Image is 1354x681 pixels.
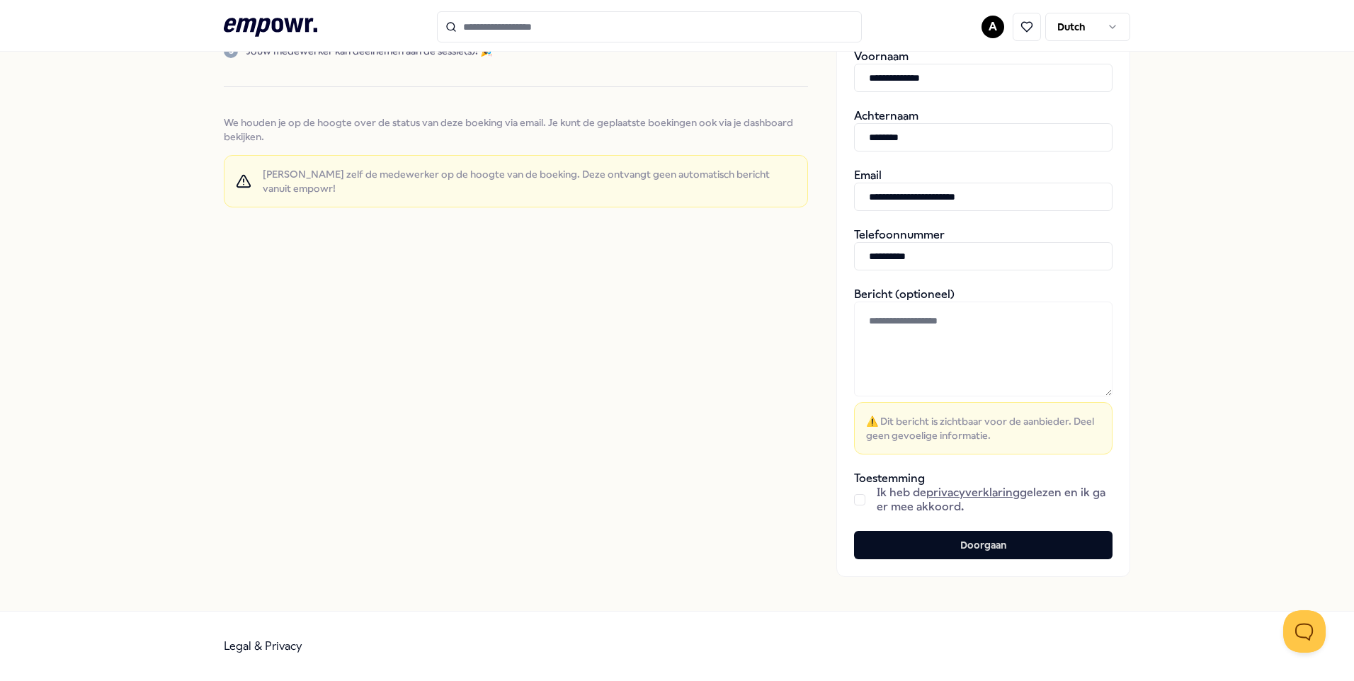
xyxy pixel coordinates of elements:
[854,109,1113,151] div: Achternaam
[854,168,1113,211] div: Email
[926,486,1020,499] a: privacyverklaring
[263,167,796,195] span: [PERSON_NAME] zelf de medewerker op de hoogte van de boeking. Deze ontvangt geen automatisch beri...
[854,531,1113,559] button: Doorgaan
[224,44,238,58] div: 3
[224,115,808,144] span: We houden je op de hoogte over de status van deze boeking via email. Je kunt de geplaatste boekin...
[437,11,862,42] input: Search for products, categories or subcategories
[982,16,1004,38] button: A
[1283,610,1326,653] iframe: Help Scout Beacon - Open
[866,414,1100,442] span: ⚠️ Dit bericht is zichtbaar voor de aanbieder. Deel geen gevoelige informatie.
[854,50,1113,92] div: Voornaam
[224,639,302,653] a: Legal & Privacy
[877,486,1113,514] span: Ik heb de gelezen en ik ga er mee akkoord.
[854,471,1113,514] div: Toestemming
[854,228,1113,270] div: Telefoonnummer
[854,287,1113,454] div: Bericht (optioneel)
